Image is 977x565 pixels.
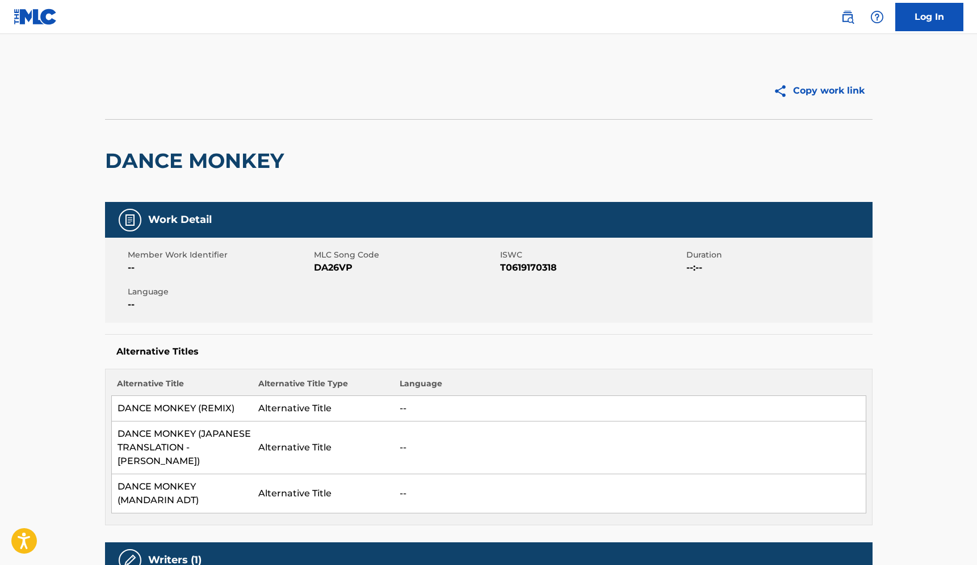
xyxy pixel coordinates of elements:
[14,9,57,25] img: MLC Logo
[111,474,253,513] td: DANCE MONKEY (MANDARIN ADT)
[123,213,137,227] img: Work Detail
[500,249,684,261] span: ISWC
[394,396,866,421] td: --
[500,261,684,275] span: T0619170318
[394,474,866,513] td: --
[253,378,394,396] th: Alternative Title Type
[148,213,212,226] h5: Work Detail
[866,6,888,28] div: Help
[765,77,873,105] button: Copy work link
[870,10,884,24] img: help
[128,298,311,311] span: --
[394,378,866,396] th: Language
[128,286,311,298] span: Language
[111,421,253,474] td: DANCE MONKEY (JAPANESE TRANSLATION - [PERSON_NAME])
[773,84,793,98] img: Copy work link
[686,261,870,275] span: --:--
[686,249,870,261] span: Duration
[128,261,311,275] span: --
[314,249,497,261] span: MLC Song Code
[394,421,866,474] td: --
[105,148,290,174] h2: DANCE MONKEY
[116,346,861,357] h5: Alternative Titles
[111,396,253,421] td: DANCE MONKEY (REMIX)
[128,249,311,261] span: Member Work Identifier
[111,378,253,396] th: Alternative Title
[253,474,394,513] td: Alternative Title
[253,396,394,421] td: Alternative Title
[895,3,963,31] a: Log In
[836,6,859,28] a: Public Search
[314,261,497,275] span: DA26VP
[253,421,394,474] td: Alternative Title
[841,10,854,24] img: search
